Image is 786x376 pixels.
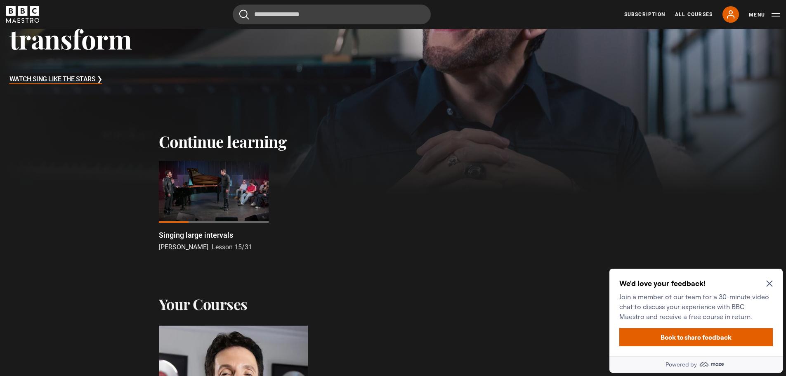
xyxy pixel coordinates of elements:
[3,3,177,107] div: Optional study invitation
[159,132,628,151] h2: Continue learning
[159,161,269,252] a: Singing large intervals [PERSON_NAME] Lesson 15/31
[159,229,233,241] p: Singing large intervals
[9,73,102,86] h3: Watch Sing Like the Stars ❯
[13,26,163,56] p: Join a member of our team for a 30-minute video chat to discuss your experience with BBC Maestro ...
[159,243,208,251] span: [PERSON_NAME]
[13,63,167,81] button: Book to share feedback
[233,5,431,24] input: Search
[212,243,252,251] span: Lesson 15/31
[159,295,248,312] h2: Your Courses
[749,11,780,19] button: Toggle navigation
[160,15,167,21] button: Close Maze Prompt
[3,91,177,107] a: Powered by maze
[239,9,249,20] button: Submit the search query
[675,11,713,18] a: All Courses
[13,13,163,23] h2: We'd love your feedback!
[624,11,665,18] a: Subscription
[6,6,39,23] svg: BBC Maestro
